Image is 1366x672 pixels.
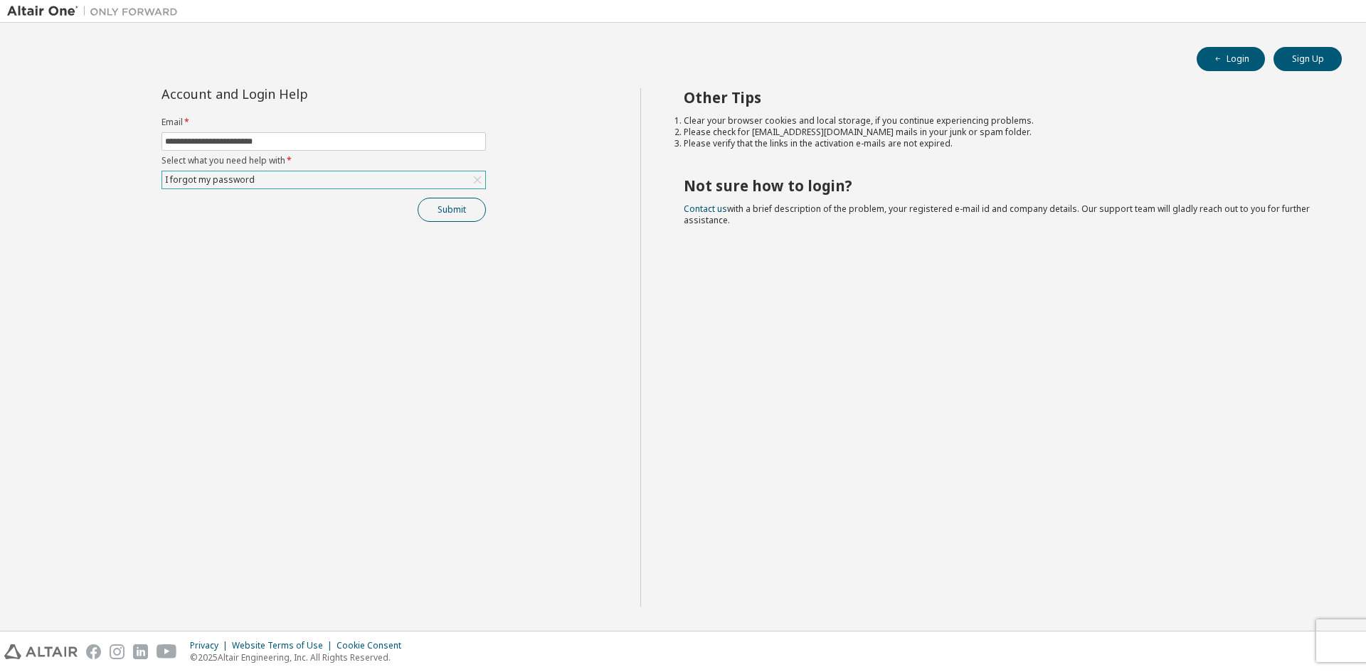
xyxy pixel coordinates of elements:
label: Email [162,117,486,128]
div: Cookie Consent [337,640,410,651]
p: © 2025 Altair Engineering, Inc. All Rights Reserved. [190,651,410,663]
img: linkedin.svg [133,644,148,659]
img: instagram.svg [110,644,125,659]
img: altair_logo.svg [4,644,78,659]
button: Submit [418,198,486,222]
a: Contact us [684,203,727,215]
label: Select what you need help with [162,155,486,166]
span: with a brief description of the problem, your registered e-mail id and company details. Our suppo... [684,203,1310,226]
li: Please verify that the links in the activation e-mails are not expired. [684,138,1317,149]
div: Account and Login Help [162,88,421,100]
li: Please check for [EMAIL_ADDRESS][DOMAIN_NAME] mails in your junk or spam folder. [684,127,1317,138]
button: Sign Up [1274,47,1342,71]
img: Altair One [7,4,185,18]
img: facebook.svg [86,644,101,659]
div: Website Terms of Use [232,640,337,651]
div: Privacy [190,640,232,651]
h2: Other Tips [684,88,1317,107]
div: I forgot my password [163,172,257,188]
h2: Not sure how to login? [684,176,1317,195]
img: youtube.svg [157,644,177,659]
button: Login [1197,47,1265,71]
li: Clear your browser cookies and local storage, if you continue experiencing problems. [684,115,1317,127]
div: I forgot my password [162,171,485,188]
